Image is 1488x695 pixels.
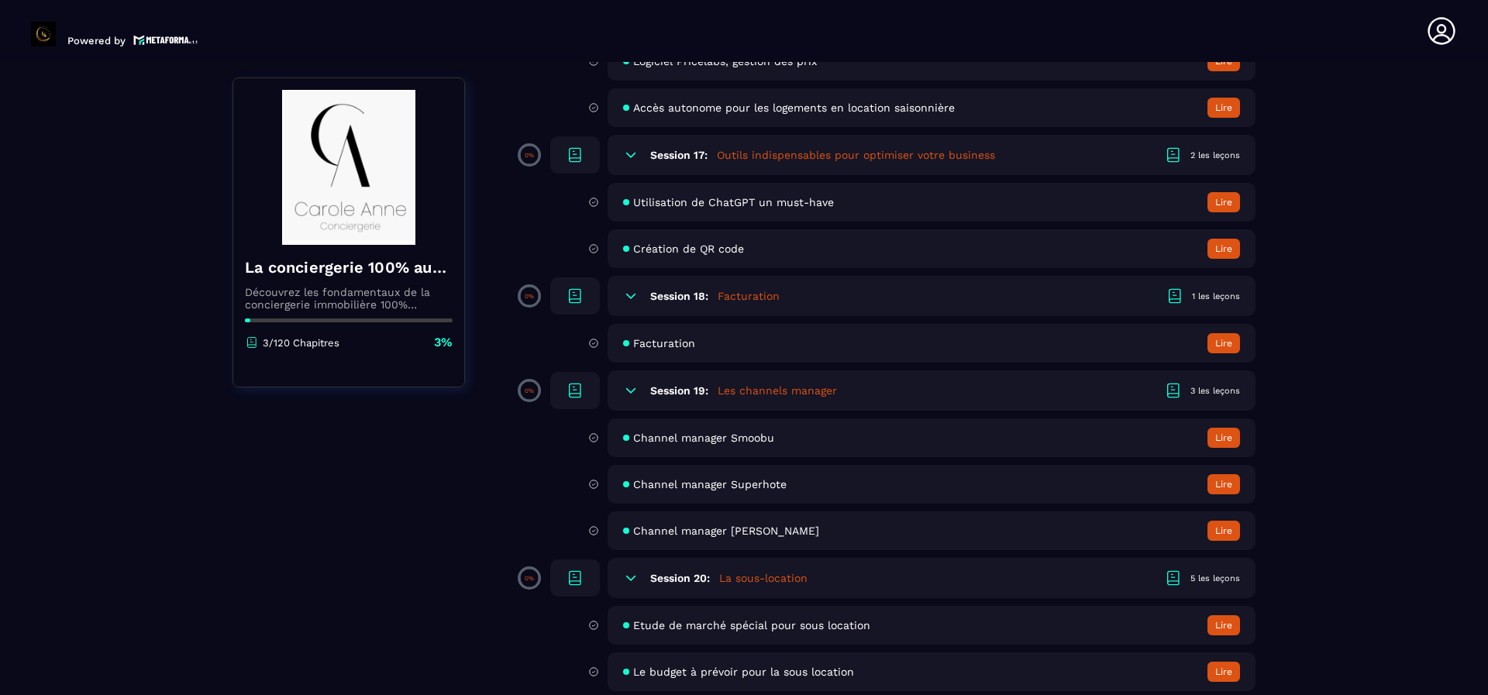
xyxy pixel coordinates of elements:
[67,35,126,46] p: Powered by
[633,337,695,349] span: Facturation
[245,90,453,245] img: banner
[1192,291,1240,302] div: 1 les leçons
[650,290,708,302] h6: Session 18:
[1207,98,1240,118] button: Lire
[1207,239,1240,259] button: Lire
[1190,573,1240,584] div: 5 les leçons
[633,478,787,490] span: Channel manager Superhote
[633,666,854,678] span: Le budget à prévoir pour la sous location
[1207,428,1240,448] button: Lire
[718,383,837,398] h5: Les channels manager
[650,149,708,161] h6: Session 17:
[31,22,56,46] img: logo-branding
[1207,521,1240,541] button: Lire
[633,432,774,444] span: Channel manager Smoobu
[633,243,744,255] span: Création de QR code
[245,256,453,278] h4: La conciergerie 100% automatisée
[1207,615,1240,635] button: Lire
[633,525,819,537] span: Channel manager [PERSON_NAME]
[133,33,198,46] img: logo
[718,288,780,304] h5: Facturation
[633,619,870,631] span: Etude de marché spécial pour sous location
[263,337,339,349] p: 3/120 Chapitres
[1207,333,1240,353] button: Lire
[525,387,534,394] p: 0%
[1207,192,1240,212] button: Lire
[650,572,710,584] h6: Session 20:
[434,334,453,351] p: 3%
[719,570,808,586] h5: La sous-location
[525,152,534,159] p: 0%
[1190,385,1240,397] div: 3 les leçons
[633,101,955,114] span: Accès autonome pour les logements en location saisonnière
[245,286,453,311] p: Découvrez les fondamentaux de la conciergerie immobilière 100% automatisée. Cette formation est c...
[525,575,534,582] p: 0%
[1207,662,1240,682] button: Lire
[650,384,708,397] h6: Session 19:
[633,196,834,208] span: Utilisation de ChatGPT un must-have
[1190,150,1240,161] div: 2 les leçons
[1207,474,1240,494] button: Lire
[525,293,534,300] p: 0%
[717,147,995,163] h5: Outils indispensables pour optimiser votre business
